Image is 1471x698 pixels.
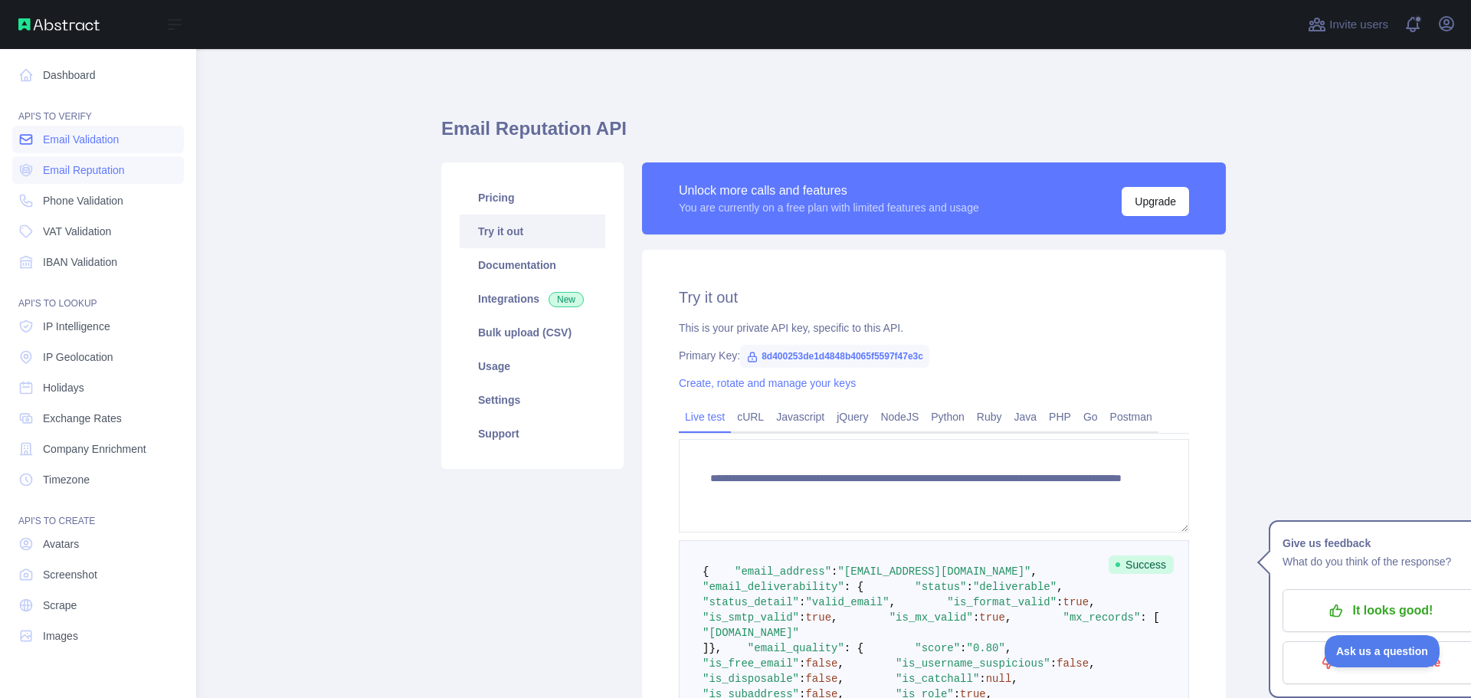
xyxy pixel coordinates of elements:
span: "status" [915,581,966,593]
span: false [805,673,837,685]
span: , [1031,565,1037,578]
span: : [1050,657,1057,670]
span: : [ [1140,611,1159,624]
span: , [1089,657,1095,670]
span: null [986,673,1012,685]
span: false [805,657,837,670]
div: API'S TO VERIFY [12,92,184,123]
span: : [967,581,973,593]
a: Integrations New [460,282,605,316]
a: Ruby [971,405,1008,429]
span: "[EMAIL_ADDRESS][DOMAIN_NAME]" [837,565,1030,578]
a: Exchange Rates [12,405,184,432]
a: Dashboard [12,61,184,89]
a: Email Reputation [12,156,184,184]
span: : [979,673,985,685]
span: Phone Validation [43,193,123,208]
div: Unlock more calls and features [679,182,979,200]
a: Pricing [460,181,605,215]
span: IP Geolocation [43,349,113,365]
span: : { [844,642,863,654]
a: Python [925,405,971,429]
a: Usage [460,349,605,383]
a: Javascript [770,405,831,429]
div: This is your private API key, specific to this API. [679,320,1189,336]
span: Screenshot [43,567,97,582]
span: , [1005,642,1011,654]
span: : [799,657,805,670]
a: cURL [731,405,770,429]
span: IBAN Validation [43,254,117,270]
a: Email Validation [12,126,184,153]
a: Scrape [12,591,184,619]
span: Scrape [43,598,77,613]
span: Images [43,628,78,644]
a: Images [12,622,184,650]
span: "email_deliverability" [703,581,844,593]
h2: Try it out [679,287,1189,308]
a: Java [1008,405,1043,429]
div: API'S TO LOOKUP [12,279,184,310]
span: Holidays [43,380,84,395]
span: VAT Validation [43,224,111,239]
a: PHP [1043,405,1077,429]
a: Documentation [460,248,605,282]
span: "[DOMAIN_NAME]" [703,627,799,639]
span: "is_disposable" [703,673,799,685]
span: { [703,565,709,578]
div: You are currently on a free plan with limited features and usage [679,200,979,215]
span: : [960,642,966,654]
span: "score" [915,642,960,654]
span: "email_address" [735,565,831,578]
a: Company Enrichment [12,435,184,463]
a: VAT Validation [12,218,184,245]
a: Bulk upload (CSV) [460,316,605,349]
span: "is_username_suspicious" [896,657,1050,670]
a: Postman [1104,405,1158,429]
span: Invite users [1329,16,1388,34]
span: , [889,596,896,608]
button: Invite users [1305,12,1391,37]
span: "is_smtp_valid" [703,611,799,624]
span: "is_free_email" [703,657,799,670]
img: Abstract API [18,18,100,31]
a: jQuery [831,405,874,429]
span: }, [709,642,722,654]
span: "email_quality" [748,642,844,654]
span: "deliverable" [973,581,1057,593]
span: Email Validation [43,132,119,147]
span: Timezone [43,472,90,487]
div: API'S TO CREATE [12,496,184,527]
button: Upgrade [1122,187,1189,216]
a: Timezone [12,466,184,493]
span: Email Reputation [43,162,125,178]
span: : [831,565,837,578]
iframe: Toggle Customer Support [1325,635,1440,667]
span: , [831,611,837,624]
span: "status_detail" [703,596,799,608]
a: Support [460,417,605,451]
span: 8d400253de1d4848b4065f5597f47e3c [740,345,929,368]
span: Avatars [43,536,79,552]
a: Avatars [12,530,184,558]
span: false [1057,657,1089,670]
span: , [1089,596,1095,608]
span: "is_format_valid" [947,596,1057,608]
span: "is_mx_valid" [889,611,973,624]
a: IP Intelligence [12,313,184,340]
span: , [837,673,844,685]
span: "0.80" [967,642,1005,654]
a: Go [1077,405,1104,429]
span: Company Enrichment [43,441,146,457]
span: : [799,611,805,624]
h1: Email Reputation API [441,116,1226,153]
span: , [1057,581,1063,593]
span: IP Intelligence [43,319,110,334]
a: IP Geolocation [12,343,184,371]
a: Create, rotate and manage your keys [679,377,856,389]
a: NodeJS [874,405,925,429]
span: "valid_email" [805,596,889,608]
span: true [979,611,1005,624]
span: Exchange Rates [43,411,122,426]
span: : [799,596,805,608]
